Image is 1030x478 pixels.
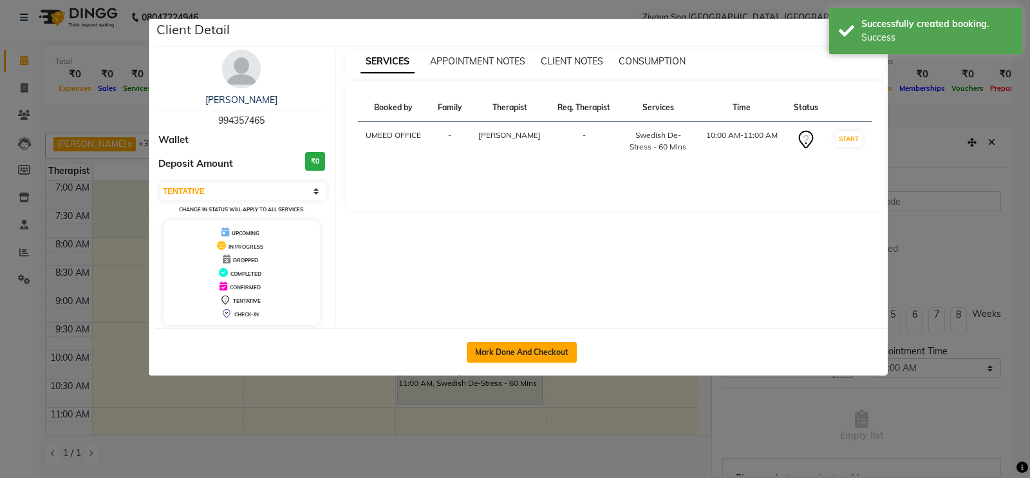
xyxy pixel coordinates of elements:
th: Req. Therapist [550,94,619,122]
th: Booked by [358,94,430,122]
span: DROPPED [233,257,258,263]
span: Deposit Amount [158,157,233,171]
h5: Client Detail [156,20,230,39]
span: CONSUMPTION [619,55,686,67]
span: TENTATIVE [233,298,261,304]
td: - [429,122,470,161]
small: Change in status will apply to all services. [179,206,304,213]
td: - [550,122,619,161]
div: Successfully created booking. [861,17,1013,31]
span: Wallet [158,133,189,148]
th: Family [429,94,470,122]
span: COMPLETED [230,271,261,277]
span: APPOINTMENT NOTES [430,55,525,67]
span: [PERSON_NAME] [478,130,541,140]
span: 994357465 [218,115,265,126]
span: UPCOMING [232,230,259,236]
td: UMEED OFFICE [358,122,430,161]
button: Mark Done And Checkout [467,342,577,363]
button: START [836,131,862,147]
a: [PERSON_NAME] [205,94,277,106]
th: Services [619,94,697,122]
th: Therapist [470,94,549,122]
div: Swedish De-Stress - 60 Mins [626,129,689,153]
span: SERVICES [360,50,415,73]
th: Status [786,94,827,122]
th: Time [697,94,785,122]
span: IN PROGRESS [229,244,263,250]
span: CHECK-IN [234,311,259,318]
span: CONFIRMED [230,284,261,291]
div: Success [861,31,1013,44]
img: avatar [222,50,261,88]
h3: ₹0 [305,152,325,171]
span: CLIENT NOTES [541,55,603,67]
td: 10:00 AM-11:00 AM [697,122,785,161]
